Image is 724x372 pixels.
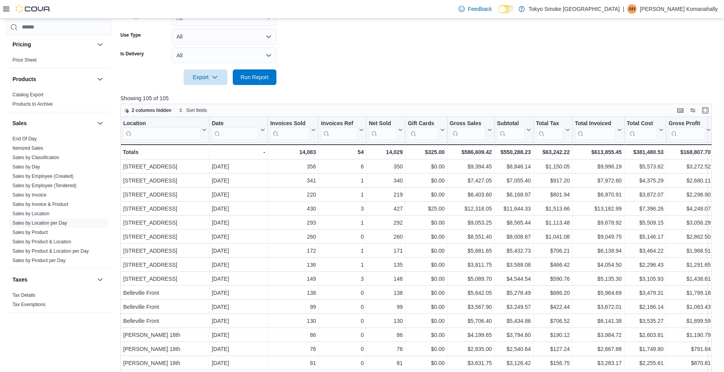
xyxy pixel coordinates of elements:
p: Tokyo Smoke [GEOGRAPHIC_DATA] [529,4,620,14]
div: 136 [270,260,316,269]
div: $4,054.50 [575,260,621,269]
div: $2,835.00 [450,344,492,354]
div: Invoices Ref [321,120,357,127]
div: $5,278.49 [497,288,531,298]
div: [DATE] [212,190,265,199]
div: $2,540.64 [497,344,531,354]
div: $7,396.26 [627,204,663,213]
button: Taxes [96,275,105,284]
a: Feedback [455,1,495,17]
button: Pricing [12,41,94,48]
div: $791.84 [669,344,711,354]
span: Sales by Day [12,164,40,170]
div: $2,862.50 [669,232,711,241]
div: $9,394.45 [450,162,492,171]
div: Subtotal [497,120,524,140]
button: Pricing [96,40,105,49]
div: $706.52 [536,316,570,326]
div: Total Invoiced [575,120,615,127]
div: $2,296.43 [627,260,663,269]
button: Date [212,120,265,140]
img: Cova [16,5,51,13]
div: 54 [321,147,363,157]
div: $3,249.57 [497,302,531,312]
div: $2,680.11 [669,176,711,185]
div: [STREET_ADDRESS] [123,232,207,241]
button: Gross Profit [669,120,711,140]
div: Total Invoiced [575,120,615,140]
div: 341 [270,176,316,185]
div: $7,972.60 [575,176,621,185]
a: Itemized Sales [12,145,43,151]
div: 171 [369,246,403,255]
p: Showing 105 of 105 [120,94,718,102]
span: Tax Exemptions [12,301,46,308]
div: [PERSON_NAME] 18th [123,330,207,340]
span: Sales by Product & Location [12,239,71,245]
label: Is Delivery [120,51,144,57]
div: Total Cost [627,120,657,140]
div: 1 [321,190,363,199]
div: $0.00 [408,218,445,227]
div: $11,644.33 [497,204,531,213]
div: $6,970.91 [575,190,621,199]
div: $1,113.48 [536,218,570,227]
div: 350 [369,162,403,171]
div: Sales [6,134,111,268]
div: [DATE] [212,246,265,255]
button: Keyboard shortcuts [676,106,685,115]
div: $190.12 [536,330,570,340]
div: $8,551.40 [450,232,492,241]
div: Subtotal [497,120,524,127]
div: $325.00 [408,147,445,157]
div: Anuraag Hanumanthagowdaa Komanahally [627,4,637,14]
div: $3,872.07 [627,190,663,199]
span: AH [629,4,635,14]
button: Sales [12,119,94,127]
div: 81 [270,358,316,368]
div: 86 [369,330,403,340]
span: Sales by Location [12,211,50,217]
div: $7,055.40 [497,176,531,185]
div: $1,063.43 [669,302,711,312]
div: 1 [321,246,363,255]
span: Sort fields [186,107,207,113]
div: [DATE] [212,232,265,241]
button: All [172,48,276,63]
div: $3,056.29 [669,218,711,227]
div: $0.00 [408,260,445,269]
div: [DATE] [212,176,265,185]
span: Catalog Export [12,92,43,98]
div: $0.00 [408,162,445,171]
div: $7,427.05 [450,176,492,185]
span: Run Report [241,73,269,81]
span: Sales by Product & Location per Day [12,248,89,254]
div: $8,008.67 [497,232,531,241]
div: $1,041.08 [536,232,570,241]
div: 3 [321,204,363,213]
div: Belleville Front [123,316,207,326]
div: $5,135.30 [575,274,621,283]
div: $0.00 [408,316,445,326]
span: Sales by Product per Day [12,257,65,264]
button: Products [12,75,94,83]
div: $2,603.81 [627,330,663,340]
div: $5,681.65 [450,246,492,255]
div: 86 [270,330,316,340]
div: Totals [123,147,207,157]
div: Total Tax [536,120,563,127]
div: $3,567.90 [450,302,492,312]
div: 135 [369,260,403,269]
button: Invoices Ref [321,120,363,140]
div: $686.20 [536,288,570,298]
span: Sales by Employee (Tendered) [12,182,76,189]
span: Sales by Invoice & Product [12,201,68,207]
span: Products to Archive [12,101,53,107]
div: $8,846.14 [497,162,531,171]
div: $3,794.60 [497,330,531,340]
div: [DATE] [212,288,265,298]
div: $0.00 [408,190,445,199]
span: Export [188,69,223,85]
div: Invoices Sold [270,120,310,127]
